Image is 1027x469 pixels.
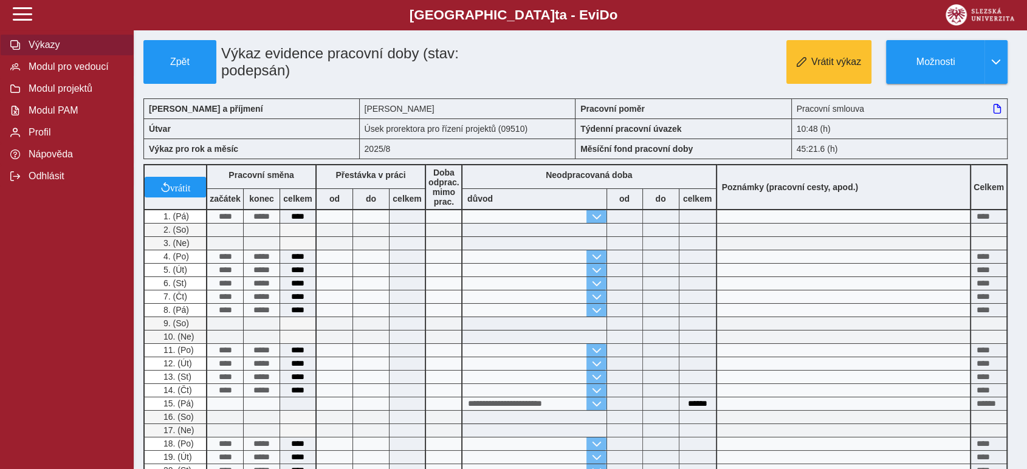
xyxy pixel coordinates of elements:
[792,118,1008,139] div: 10:48 (h)
[679,194,716,204] b: celkem
[280,194,315,204] b: celkem
[161,238,190,248] span: 3. (Ne)
[161,399,194,408] span: 15. (Pá)
[717,182,864,192] b: Poznámky (pracovní cesty, apod.)
[546,170,632,180] b: Neodpracovaná doba
[244,194,280,204] b: konec
[946,4,1014,26] img: logo_web_su.png
[360,139,576,159] div: 2025/8
[161,358,192,368] span: 12. (Út)
[161,225,189,235] span: 2. (So)
[216,40,507,84] h1: Výkaz evidence pracovní doby (stav: podepsán)
[25,149,123,160] span: Nápověda
[610,7,618,22] span: o
[161,292,187,301] span: 7. (Čt)
[149,104,263,114] b: [PERSON_NAME] a příjmení
[580,104,645,114] b: Pracovní poměr
[36,7,991,23] b: [GEOGRAPHIC_DATA] a - Evi
[786,40,871,84] button: Vrátit výkaz
[143,40,216,84] button: Zpět
[353,194,389,204] b: do
[599,7,609,22] span: D
[25,61,123,72] span: Modul pro vedoucí
[792,139,1008,159] div: 45:21.6 (h)
[643,194,679,204] b: do
[161,439,194,448] span: 18. (Po)
[360,118,576,139] div: Úsek prorektora pro řízení projektů (09510)
[25,83,123,94] span: Modul projektů
[161,425,194,435] span: 17. (Ne)
[580,124,682,134] b: Týdenní pracovní úvazek
[161,345,194,355] span: 11. (Po)
[360,98,576,118] div: [PERSON_NAME]
[390,194,425,204] b: celkem
[161,252,189,261] span: 4. (Po)
[896,56,975,67] span: Možnosti
[161,412,194,422] span: 16. (So)
[161,372,191,382] span: 13. (St)
[161,265,187,275] span: 5. (Út)
[25,105,123,116] span: Modul PAM
[170,182,191,192] span: vrátit
[161,385,192,395] span: 14. (Čt)
[25,39,123,50] span: Výkazy
[207,194,243,204] b: začátek
[792,98,1008,118] div: Pracovní smlouva
[161,332,194,341] span: 10. (Ne)
[335,170,405,180] b: Přestávka v práci
[161,211,189,221] span: 1. (Pá)
[811,56,861,67] span: Vrátit výkaz
[161,305,189,315] span: 8. (Pá)
[145,177,206,197] button: vrátit
[467,194,493,204] b: důvod
[149,56,211,67] span: Zpět
[25,127,123,138] span: Profil
[555,7,559,22] span: t
[149,124,171,134] b: Útvar
[580,144,693,154] b: Měsíční fond pracovní doby
[228,170,294,180] b: Pracovní směna
[161,278,187,288] span: 6. (St)
[25,171,123,182] span: Odhlásit
[161,318,189,328] span: 9. (So)
[149,144,238,154] b: Výkaz pro rok a měsíc
[607,194,642,204] b: od
[161,452,192,462] span: 19. (Út)
[317,194,352,204] b: od
[974,182,1004,192] b: Celkem
[886,40,984,84] button: Možnosti
[428,168,459,207] b: Doba odprac. mimo prac.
